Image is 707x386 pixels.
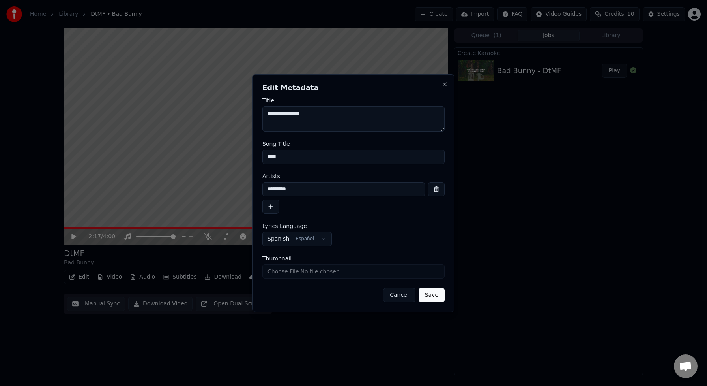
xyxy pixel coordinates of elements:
[383,288,415,302] button: Cancel
[262,84,445,91] h2: Edit Metadata
[262,173,445,179] label: Artists
[262,256,292,261] span: Thumbnail
[262,141,445,147] label: Song Title
[419,288,445,302] button: Save
[262,98,445,103] label: Title
[262,223,307,229] span: Lyrics Language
